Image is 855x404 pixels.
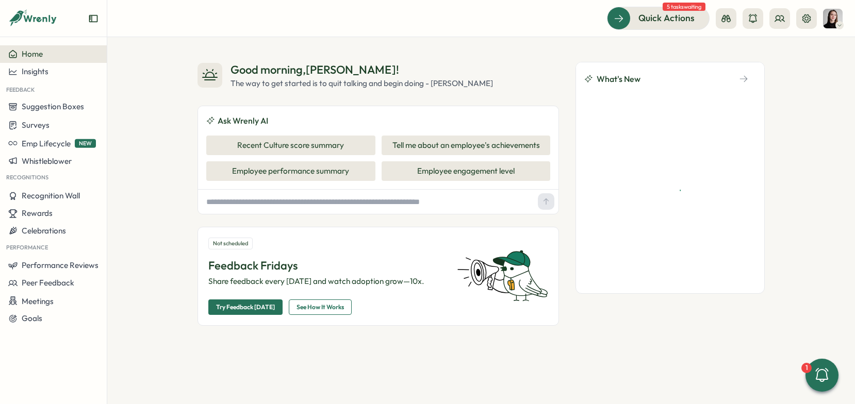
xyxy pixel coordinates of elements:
[206,161,375,181] button: Employee performance summary
[297,300,344,314] span: See How It Works
[208,299,283,315] button: Try Feedback [DATE]
[22,49,43,59] span: Home
[22,138,71,148] span: Emp Lifecycle
[382,161,551,181] button: Employee engagement level
[206,136,375,155] button: Recent Culture score summary
[216,300,275,314] span: Try Feedback [DATE]
[22,191,80,200] span: Recognition Wall
[22,296,54,306] span: Meetings
[805,359,838,392] button: 1
[22,120,50,130] span: Surveys
[208,258,445,274] p: Feedback Fridays
[22,156,72,166] span: Whistleblower
[22,313,42,323] span: Goals
[208,238,253,249] div: Not scheduled
[801,363,812,373] div: 1
[218,114,268,127] span: Ask Wrenly AI
[231,62,493,78] div: Good morning , [PERSON_NAME] !
[208,276,445,287] p: Share feedback every [DATE] and watch adoption grow—10x.
[22,226,66,235] span: Celebrations
[22,66,48,76] span: Insights
[382,136,551,155] button: Tell me about an employee's achievements
[22,278,74,288] span: Peer Feedback
[607,7,710,29] button: Quick Actions
[823,9,843,28] img: Elena Ladushyna
[231,78,493,89] div: The way to get started is to quit talking and begin doing - [PERSON_NAME]
[22,260,98,270] span: Performance Reviews
[75,139,96,148] span: NEW
[22,102,84,111] span: Suggestion Boxes
[638,11,695,25] span: Quick Actions
[289,299,352,315] button: See How It Works
[88,13,98,24] button: Expand sidebar
[597,73,640,86] span: What's New
[22,208,53,218] span: Rewards
[663,3,705,11] span: 5 tasks waiting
